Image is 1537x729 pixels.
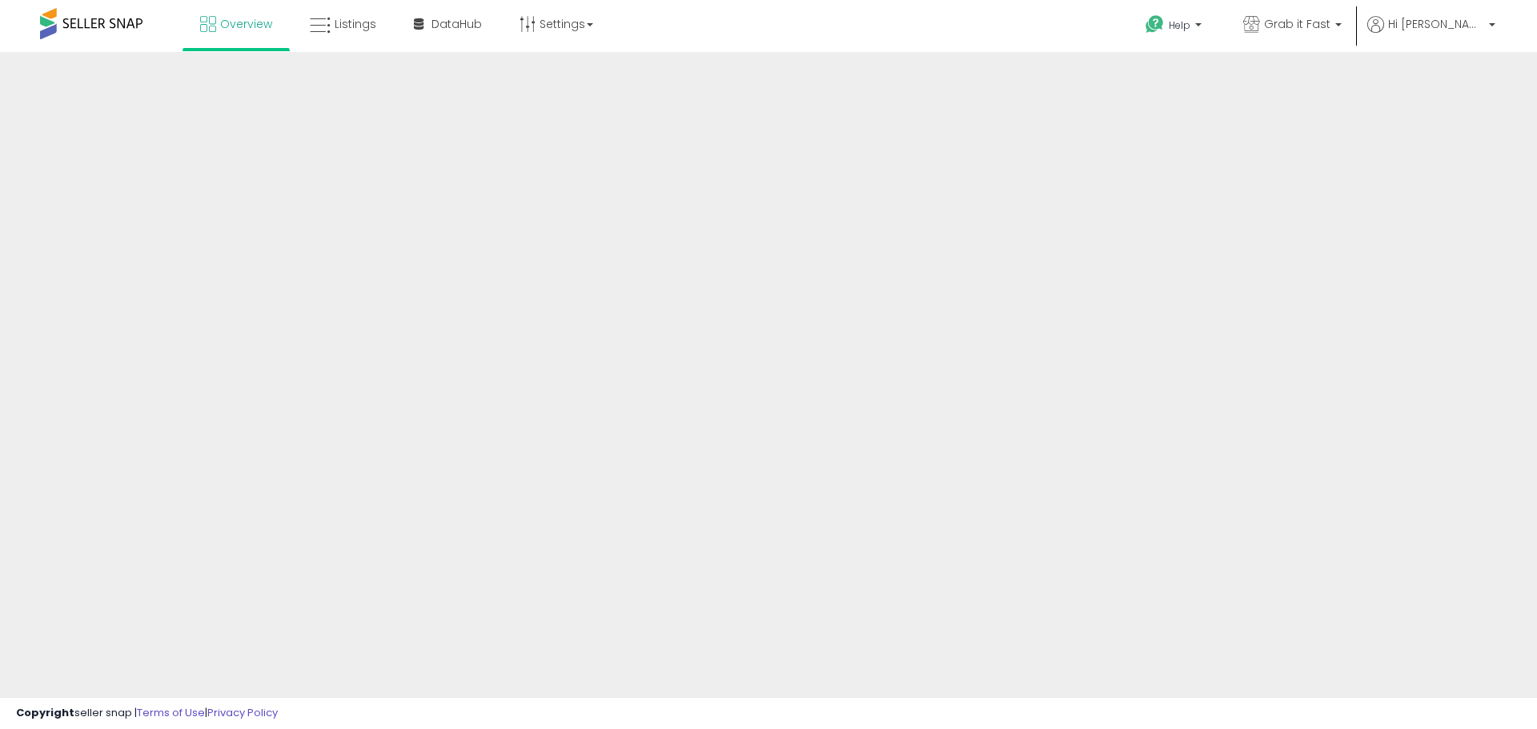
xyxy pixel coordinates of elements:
span: Grab it Fast [1264,16,1330,32]
div: seller snap | | [16,706,278,721]
span: Hi [PERSON_NAME] [1388,16,1484,32]
span: Help [1169,18,1190,32]
strong: Copyright [16,705,74,720]
a: Terms of Use [137,705,205,720]
i: Get Help [1145,14,1165,34]
span: Overview [220,16,272,32]
a: Help [1133,2,1218,52]
span: DataHub [431,16,482,32]
a: Hi [PERSON_NAME] [1367,16,1495,52]
a: Privacy Policy [207,705,278,720]
span: Listings [335,16,376,32]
